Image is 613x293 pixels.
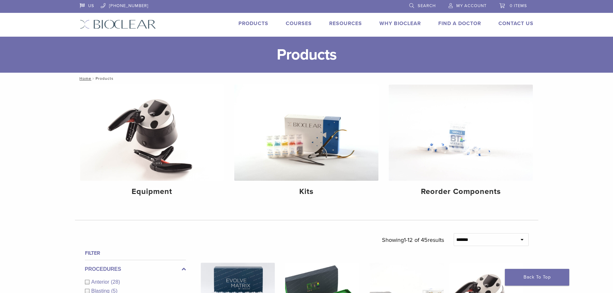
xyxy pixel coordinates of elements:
[286,20,312,27] a: Courses
[505,269,569,286] a: Back To Top
[379,20,421,27] a: Why Bioclear
[404,236,428,243] span: 1-12 of 45
[85,186,219,197] h4: Equipment
[85,265,186,273] label: Procedures
[382,233,444,247] p: Showing results
[111,279,120,285] span: (28)
[418,3,436,8] span: Search
[75,73,538,84] nav: Products
[498,20,534,27] a: Contact Us
[389,85,533,181] img: Reorder Components
[234,85,378,202] a: Kits
[389,85,533,202] a: Reorder Components
[91,77,96,80] span: /
[510,3,527,8] span: 0 items
[80,85,224,202] a: Equipment
[239,186,373,197] h4: Kits
[456,3,487,8] span: My Account
[85,249,186,257] h4: Filter
[329,20,362,27] a: Resources
[438,20,481,27] a: Find A Doctor
[80,85,224,181] img: Equipment
[394,186,528,197] h4: Reorder Components
[238,20,268,27] a: Products
[78,76,91,81] a: Home
[91,279,111,285] span: Anterior
[234,85,378,181] img: Kits
[80,20,156,29] img: Bioclear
